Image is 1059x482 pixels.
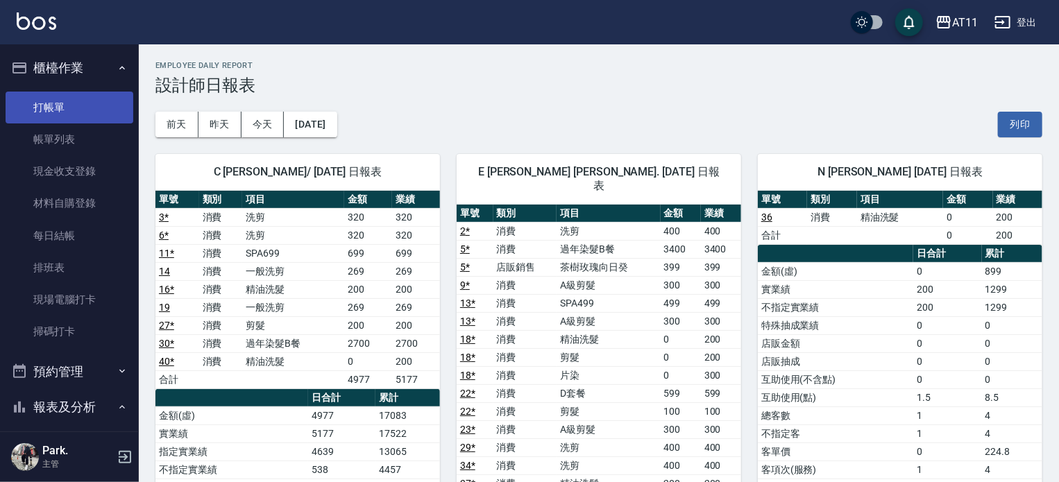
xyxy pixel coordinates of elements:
[493,222,557,240] td: 消費
[493,402,557,420] td: 消費
[557,276,661,294] td: A級剪髮
[242,191,344,209] th: 項目
[344,280,392,298] td: 200
[807,208,856,226] td: 消費
[392,316,440,334] td: 200
[982,298,1042,316] td: 1299
[701,258,741,276] td: 399
[6,389,133,425] button: 報表及分析
[6,252,133,284] a: 排班表
[661,330,701,348] td: 0
[42,458,113,470] p: 主管
[392,370,440,388] td: 5177
[913,316,982,334] td: 0
[758,370,913,388] td: 互助使用(不含點)
[198,112,242,137] button: 昨天
[982,370,1042,388] td: 0
[242,298,344,316] td: 一般洗剪
[758,191,1042,245] table: a dense table
[758,280,913,298] td: 實業績
[993,226,1043,244] td: 200
[758,191,807,209] th: 單號
[557,312,661,330] td: A級剪髮
[6,431,133,463] a: 報表目錄
[982,245,1042,263] th: 累計
[758,388,913,406] td: 互助使用(點)
[557,384,661,402] td: D套餐
[557,240,661,258] td: 過年染髮B餐
[982,461,1042,479] td: 4
[392,280,440,298] td: 200
[284,112,337,137] button: [DATE]
[758,316,913,334] td: 特殊抽成業績
[913,262,982,280] td: 0
[661,366,701,384] td: 0
[661,312,701,330] td: 300
[982,280,1042,298] td: 1299
[199,262,243,280] td: 消費
[199,208,243,226] td: 消費
[982,262,1042,280] td: 899
[17,12,56,30] img: Logo
[242,334,344,352] td: 過年染髮B餐
[344,262,392,280] td: 269
[242,208,344,226] td: 洗剪
[493,312,557,330] td: 消費
[701,240,741,258] td: 3400
[913,442,982,461] td: 0
[242,226,344,244] td: 洗剪
[661,240,701,258] td: 3400
[913,370,982,388] td: 0
[155,424,308,442] td: 實業績
[982,388,1042,406] td: 8.5
[701,294,741,312] td: 499
[913,280,982,298] td: 200
[242,244,344,262] td: SPA699
[661,420,701,438] td: 300
[159,266,170,277] a: 14
[172,165,423,179] span: C [PERSON_NAME]/ [DATE] 日報表
[758,406,913,424] td: 總客數
[774,165,1026,179] span: N [PERSON_NAME] [DATE] 日報表
[913,461,982,479] td: 1
[982,316,1042,334] td: 0
[557,402,661,420] td: 剪髮
[493,348,557,366] td: 消費
[155,61,1042,70] h2: Employee Daily Report
[155,442,308,461] td: 指定實業績
[701,420,741,438] td: 300
[392,352,440,370] td: 200
[493,240,557,258] td: 消費
[758,352,913,370] td: 店販抽成
[344,191,392,209] th: 金額
[392,262,440,280] td: 269
[661,348,701,366] td: 0
[943,226,992,244] td: 0
[473,165,725,193] span: E [PERSON_NAME] [PERSON_NAME]. [DATE] 日報表
[758,226,807,244] td: 合計
[557,330,661,348] td: 精油洗髮
[913,424,982,442] td: 1
[344,244,392,262] td: 699
[155,76,1042,95] h3: 設計師日報表
[308,406,375,424] td: 4977
[6,316,133,347] a: 掃碼打卡
[6,123,133,155] a: 帳單列表
[308,389,375,407] th: 日合計
[392,191,440,209] th: 業績
[761,212,772,223] a: 36
[308,424,375,442] td: 5177
[493,384,557,402] td: 消費
[242,280,344,298] td: 精油洗髮
[6,155,133,187] a: 現金收支登錄
[493,276,557,294] td: 消費
[701,348,741,366] td: 200
[857,208,943,226] td: 精油洗髮
[375,442,440,461] td: 13065
[661,438,701,456] td: 400
[199,244,243,262] td: 消費
[557,366,661,384] td: 片染
[344,298,392,316] td: 269
[661,384,701,402] td: 599
[392,208,440,226] td: 320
